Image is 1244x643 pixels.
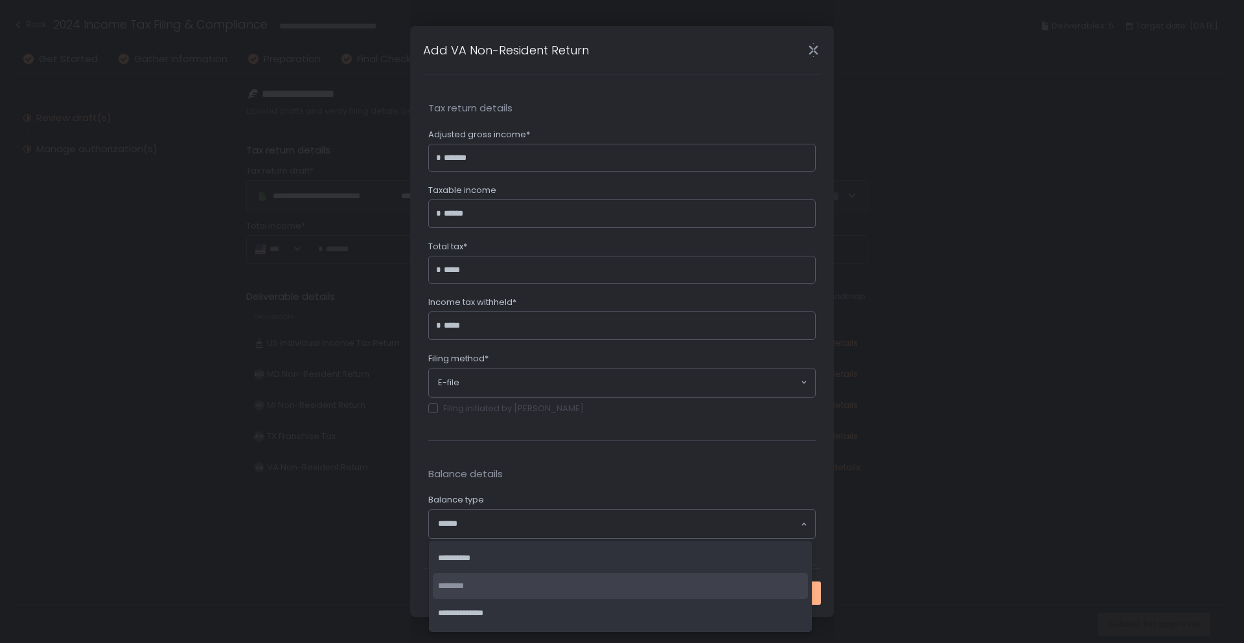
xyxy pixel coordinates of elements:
span: Tax return details [428,101,816,116]
span: Filing method* [428,353,489,365]
input: Search for option [438,517,800,530]
div: Close [792,43,834,58]
span: Balance details [428,467,816,482]
span: Taxable income [428,185,496,196]
div: Search for option [429,510,815,538]
span: Adjusted gross income* [428,129,530,141]
span: Balance type [428,494,484,506]
input: Search for option [459,376,800,389]
div: Search for option [429,368,815,397]
span: Total tax* [428,241,467,253]
span: Income tax withheld* [428,297,516,308]
h1: Add VA Non-Resident Return [423,41,589,59]
span: E-file [438,377,459,389]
